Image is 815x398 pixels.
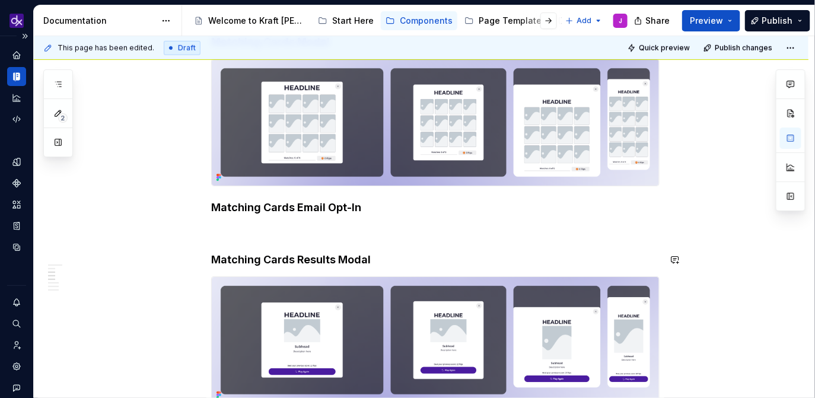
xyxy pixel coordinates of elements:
[619,16,622,26] div: J
[7,293,26,312] button: Notifications
[460,11,551,30] a: Page Templates
[700,40,778,56] button: Publish changes
[17,28,33,44] button: Expand sidebar
[189,11,311,30] a: Welcome to Kraft [PERSON_NAME]
[7,195,26,214] a: Assets
[313,11,378,30] a: Start Here
[690,15,723,27] span: Preview
[208,15,306,27] div: Welcome to Kraft [PERSON_NAME]
[7,67,26,86] a: Documentation
[211,200,660,215] h4: Matching Cards Email Opt-In
[43,15,155,27] div: Documentation
[7,152,26,171] a: Design tokens
[400,15,453,27] div: Components
[211,253,371,266] strong: Matching Cards Results Modal
[7,336,26,355] a: Invite team
[7,238,26,257] a: Data sources
[381,11,457,30] a: Components
[7,378,26,397] button: Contact support
[639,43,690,53] span: Quick preview
[7,46,26,65] a: Home
[745,10,810,31] button: Publish
[189,9,559,33] div: Page tree
[7,216,26,235] a: Storybook stories
[715,43,772,53] span: Publish changes
[7,110,26,129] a: Code automation
[682,10,740,31] button: Preview
[577,16,591,26] span: Add
[9,14,24,28] img: 0784b2da-6f85-42e6-8793-4468946223dc.png
[7,357,26,376] a: Settings
[58,43,154,53] span: This page has been edited.
[332,15,374,27] div: Start Here
[479,15,546,27] div: Page Templates
[628,10,677,31] button: Share
[212,59,659,186] img: dfb9909a-dbbd-463a-8f33-ee1428d6ecde.png
[7,314,26,333] button: Search ⌘K
[7,88,26,107] a: Analytics
[7,174,26,193] a: Components
[624,40,695,56] button: Quick preview
[58,113,68,123] span: 2
[645,15,670,27] span: Share
[562,12,606,29] button: Add
[178,43,196,53] span: Draft
[762,15,793,27] span: Publish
